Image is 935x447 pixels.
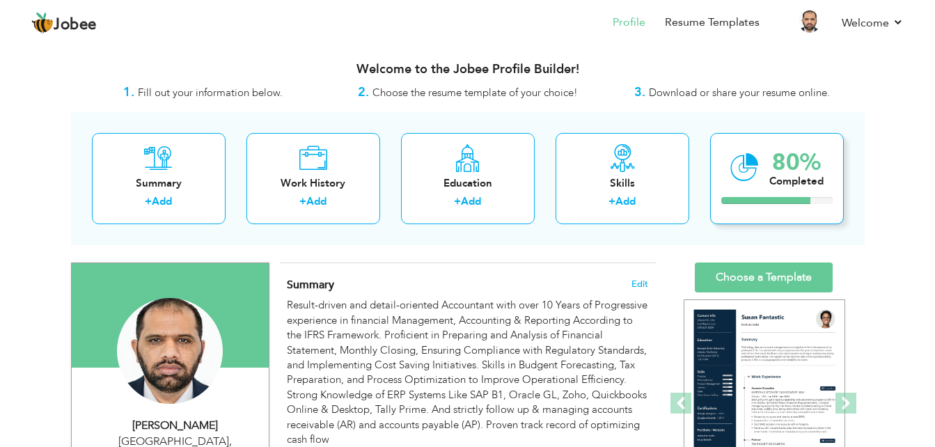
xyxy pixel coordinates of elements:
[145,194,152,209] label: +
[123,84,134,101] strong: 1.
[287,298,647,447] div: Result-driven and detail-oriented Accountant with over 10 Years of Progressive experience in fina...
[372,86,578,100] span: Choose the resume template of your choice!
[842,15,904,31] a: Welcome
[54,17,97,33] span: Jobee
[799,10,821,33] img: Profile Img
[287,278,647,292] h4: Adding a summary is a quick and easy way to highlight your experience and interests.
[665,15,760,31] a: Resume Templates
[608,194,615,209] label: +
[103,176,214,191] div: Summary
[299,194,306,209] label: +
[117,298,223,404] img: Aftab Ahmad
[358,84,369,101] strong: 2.
[613,15,645,31] a: Profile
[634,84,645,101] strong: 3.
[306,194,327,208] a: Add
[461,194,481,208] a: Add
[649,86,830,100] span: Download or share your resume online.
[412,176,524,191] div: Education
[454,194,461,209] label: +
[695,262,833,292] a: Choose a Template
[567,176,678,191] div: Skills
[71,63,865,77] h3: Welcome to the Jobee Profile Builder!
[769,174,824,189] div: Completed
[82,418,269,434] div: [PERSON_NAME]
[631,279,648,289] span: Edit
[615,194,636,208] a: Add
[31,12,54,34] img: jobee.io
[152,194,172,208] a: Add
[287,277,334,292] span: Summary
[138,86,283,100] span: Fill out your information below.
[769,151,824,174] div: 80%
[31,12,97,34] a: Jobee
[258,176,369,191] div: Work History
